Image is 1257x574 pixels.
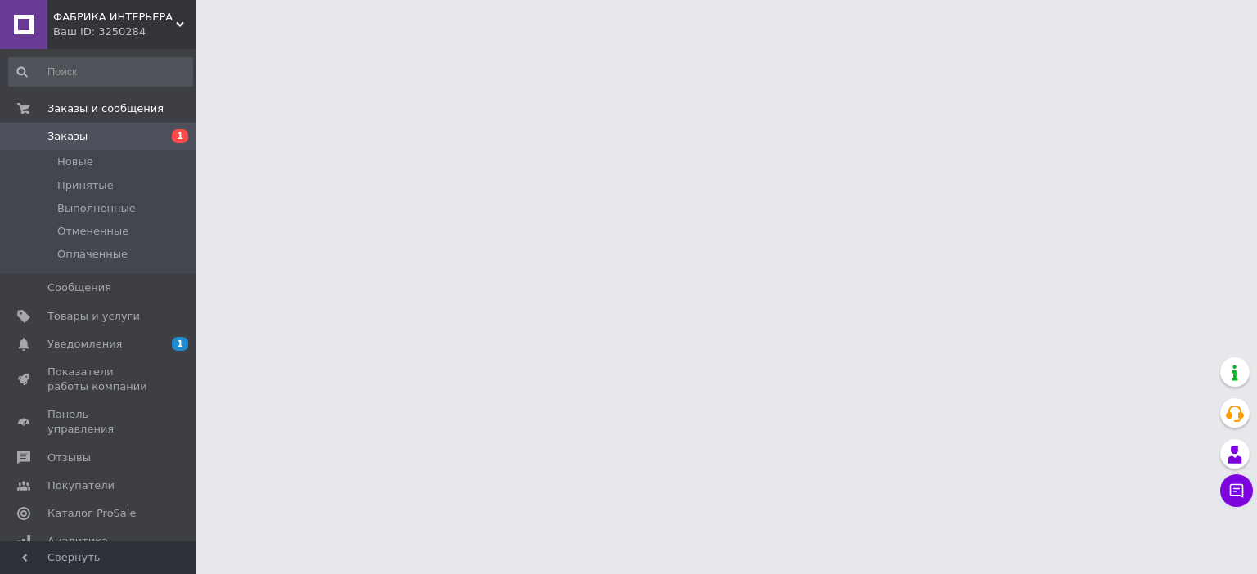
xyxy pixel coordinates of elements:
span: Панель управления [47,407,151,437]
span: Показатели работы компании [47,365,151,394]
span: Отзывы [47,451,91,465]
span: Принятые [57,178,114,193]
span: Сообщения [47,280,111,295]
span: Оплаченные [57,247,128,262]
span: 1 [172,129,188,143]
span: Уведомления [47,337,122,352]
span: 1 [172,337,188,351]
span: ФАБРИКА ИНТЕРЬЕРА [53,10,176,25]
span: Заказы и сообщения [47,101,164,116]
span: Товары и услуги [47,309,140,324]
span: Каталог ProSale [47,506,136,521]
span: Заказы [47,129,88,144]
span: Аналитика [47,534,108,549]
input: Поиск [8,57,193,87]
button: Чат с покупателем [1220,474,1253,507]
span: Отмененные [57,224,128,239]
span: Покупатели [47,478,115,493]
span: Выполненные [57,201,136,216]
div: Ваш ID: 3250284 [53,25,196,39]
span: Новые [57,155,93,169]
